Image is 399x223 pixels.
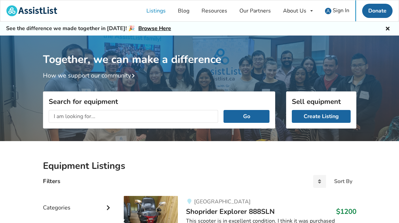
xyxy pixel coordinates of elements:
a: Create Listing [292,110,351,123]
span: Shoprider Explorer 888SLN [186,207,275,216]
a: Resources [195,0,233,21]
a: user icon Sign In [319,0,355,21]
h4: Filters [43,177,60,185]
button: Go [224,110,269,123]
h3: $1200 [336,207,356,216]
h3: Search for equipment [49,97,269,106]
div: About Us [283,8,306,14]
a: Blog [172,0,195,21]
div: Sort By [334,179,352,184]
a: Browse Here [138,25,171,32]
h2: Equipment Listings [43,160,356,172]
span: Sign In [333,7,349,14]
a: Our Partners [233,0,277,21]
h1: Together, we can make a difference [43,36,356,66]
a: Listings [140,0,172,21]
img: assistlist-logo [6,5,57,16]
span: [GEOGRAPHIC_DATA] [194,198,251,205]
h3: Sell equipment [292,97,351,106]
div: Categories [43,191,113,215]
h5: See the difference we made together in [DATE]! 🎉 [6,25,171,32]
a: How we support our community [43,71,138,80]
a: Donate [362,4,393,18]
input: I am looking for... [49,110,218,123]
img: user icon [325,8,331,14]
